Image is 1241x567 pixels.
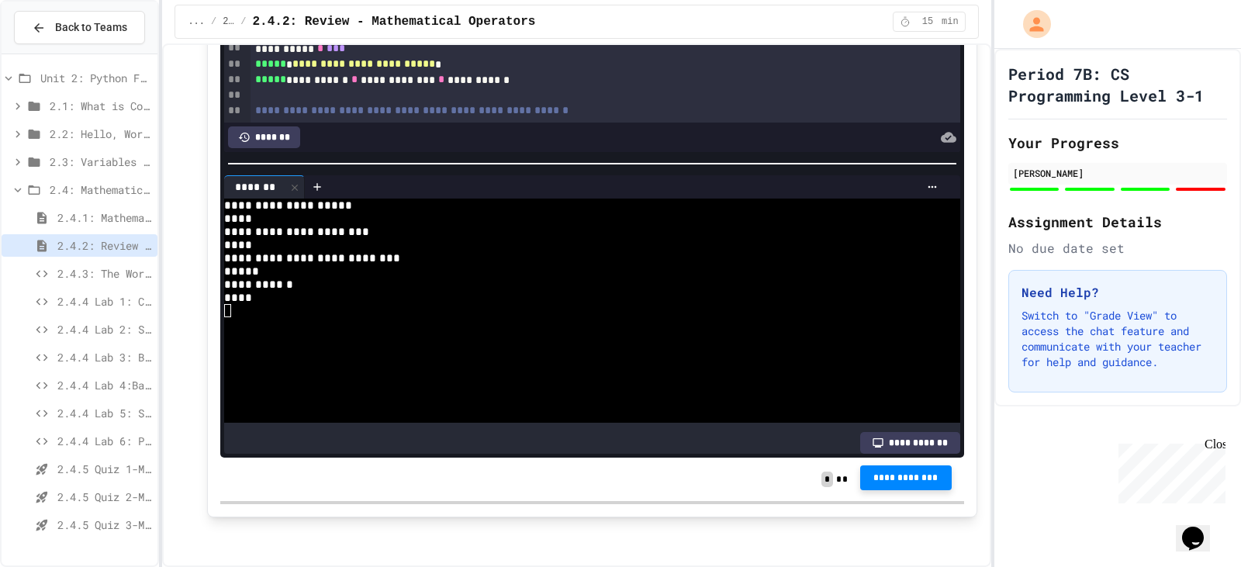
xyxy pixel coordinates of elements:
[57,377,151,393] span: 2.4.4 Lab 4:Bakery Price Calculator
[1013,166,1222,180] div: [PERSON_NAME]
[1008,211,1227,233] h2: Assignment Details
[57,265,151,282] span: 2.4.3: The World's Worst [PERSON_NAME] Market
[57,321,151,337] span: 2.4.4 Lab 2: Simple Calculator
[57,293,151,309] span: 2.4.4 Lab 1: Calculator Fix
[1008,239,1227,258] div: No due date set
[50,182,151,198] span: 2.4: Mathematical Operators
[223,16,234,28] span: 2.4: Mathematical Operators
[57,349,151,365] span: 2.4.4 Lab 3: Budget Tracker Fix
[1021,308,1214,370] p: Switch to "Grade View" to access the chat feature and communicate with your teacher for help and ...
[1007,6,1055,42] div: My Account
[1008,63,1227,106] h1: Period 7B: CS Programming Level 3-1
[1021,283,1214,302] h3: Need Help?
[57,237,151,254] span: 2.4.2: Review - Mathematical Operators
[55,19,127,36] span: Back to Teams
[6,6,107,99] div: Chat with us now!Close
[50,154,151,170] span: 2.3: Variables and Data Types
[211,16,216,28] span: /
[14,11,145,44] button: Back to Teams
[57,433,151,449] span: 2.4.4 Lab 6: Pizza Order Calculator
[915,16,940,28] span: 15
[188,16,205,28] span: ...
[1112,437,1225,503] iframe: chat widget
[40,70,151,86] span: Unit 2: Python Fundamentals
[57,405,151,421] span: 2.4.4 Lab 5: Score Calculator
[942,16,959,28] span: min
[57,461,151,477] span: 2.4.5 Quiz 1-Mathematical Operators
[50,98,151,114] span: 2.1: What is Code?
[57,489,151,505] span: 2.4.5 Quiz 2-Mathematical Operators
[57,209,151,226] span: 2.4.1: Mathematical Operators
[1008,132,1227,154] h2: Your Progress
[50,126,151,142] span: 2.2: Hello, World!
[1176,505,1225,551] iframe: chat widget
[57,517,151,533] span: 2.4.5 Quiz 3-Mathematical Operators
[253,12,536,31] span: 2.4.2: Review - Mathematical Operators
[240,16,246,28] span: /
